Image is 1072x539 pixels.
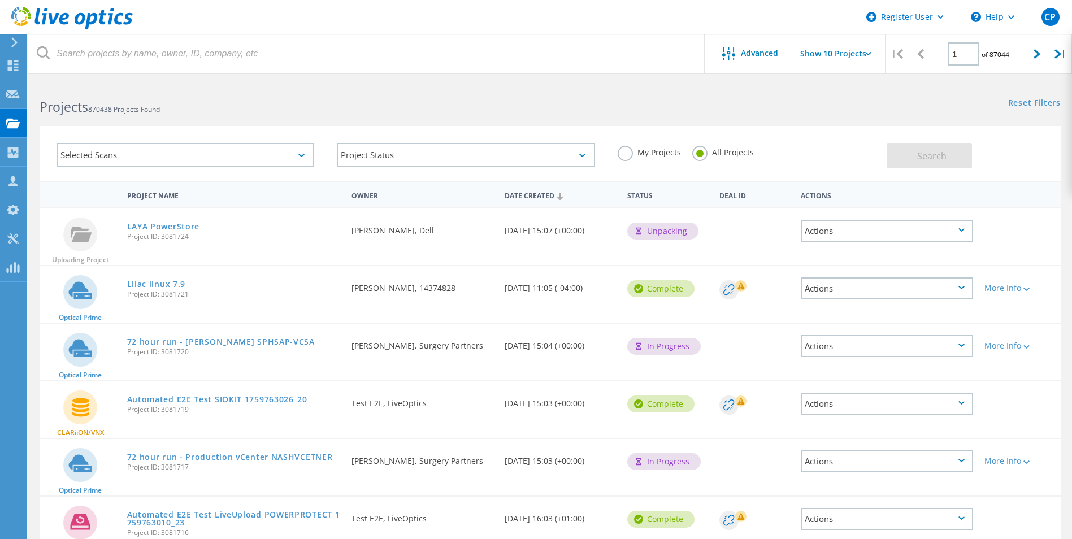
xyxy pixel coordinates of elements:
[801,393,973,415] div: Actions
[887,143,972,168] button: Search
[59,372,102,379] span: Optical Prime
[801,335,973,357] div: Actions
[127,338,315,346] a: 72 hour run - [PERSON_NAME] SPHSAP-VCSA
[127,529,341,536] span: Project ID: 3081716
[57,143,314,167] div: Selected Scans
[692,146,754,157] label: All Projects
[795,184,979,205] div: Actions
[627,280,695,297] div: Complete
[346,497,499,534] div: Test E2E, LiveOptics
[127,280,186,288] a: Lilac linux 7.9
[618,146,681,157] label: My Projects
[346,208,499,246] div: [PERSON_NAME], Dell
[57,429,104,436] span: CLARiiON/VNX
[346,324,499,361] div: [PERSON_NAME], Surgery Partners
[917,150,947,162] span: Search
[499,324,622,361] div: [DATE] 15:04 (+00:00)
[28,34,705,73] input: Search projects by name, owner, ID, company, etc
[801,220,973,242] div: Actions
[88,105,160,114] span: 870438 Projects Found
[982,50,1009,59] span: of 87044
[1049,34,1072,74] div: |
[886,34,909,74] div: |
[627,453,701,470] div: In Progress
[499,266,622,303] div: [DATE] 11:05 (-04:00)
[337,143,594,167] div: Project Status
[127,233,341,240] span: Project ID: 3081724
[59,487,102,494] span: Optical Prime
[741,49,778,57] span: Advanced
[984,457,1055,465] div: More Info
[627,395,695,412] div: Complete
[346,381,499,419] div: Test E2E, LiveOptics
[127,453,333,461] a: 72 hour run - Production vCenter NASHVCETNER
[627,223,698,240] div: Unpacking
[52,257,109,263] span: Uploading Project
[127,223,200,231] a: LAYA PowerStore
[714,184,796,205] div: Deal Id
[499,497,622,534] div: [DATE] 16:03 (+01:00)
[127,349,341,355] span: Project ID: 3081720
[121,184,346,205] div: Project Name
[499,381,622,419] div: [DATE] 15:03 (+00:00)
[40,98,88,116] b: Projects
[11,24,133,32] a: Live Optics Dashboard
[499,208,622,246] div: [DATE] 15:07 (+00:00)
[127,395,307,403] a: Automated E2E Test SIOKIT 1759763026_20
[127,291,341,298] span: Project ID: 3081721
[984,284,1055,292] div: More Info
[346,184,499,205] div: Owner
[499,184,622,206] div: Date Created
[627,511,695,528] div: Complete
[1008,99,1061,108] a: Reset Filters
[346,439,499,476] div: [PERSON_NAME], Surgery Partners
[622,184,714,205] div: Status
[801,450,973,472] div: Actions
[346,266,499,303] div: [PERSON_NAME], 14374828
[59,314,102,321] span: Optical Prime
[127,406,341,413] span: Project ID: 3081719
[499,439,622,476] div: [DATE] 15:03 (+00:00)
[801,277,973,299] div: Actions
[984,342,1055,350] div: More Info
[971,12,981,22] svg: \n
[127,464,341,471] span: Project ID: 3081717
[127,511,341,527] a: Automated E2E Test LiveUpload POWERPROTECT 1759763010_23
[627,338,701,355] div: In Progress
[801,508,973,530] div: Actions
[1044,12,1056,21] span: CP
